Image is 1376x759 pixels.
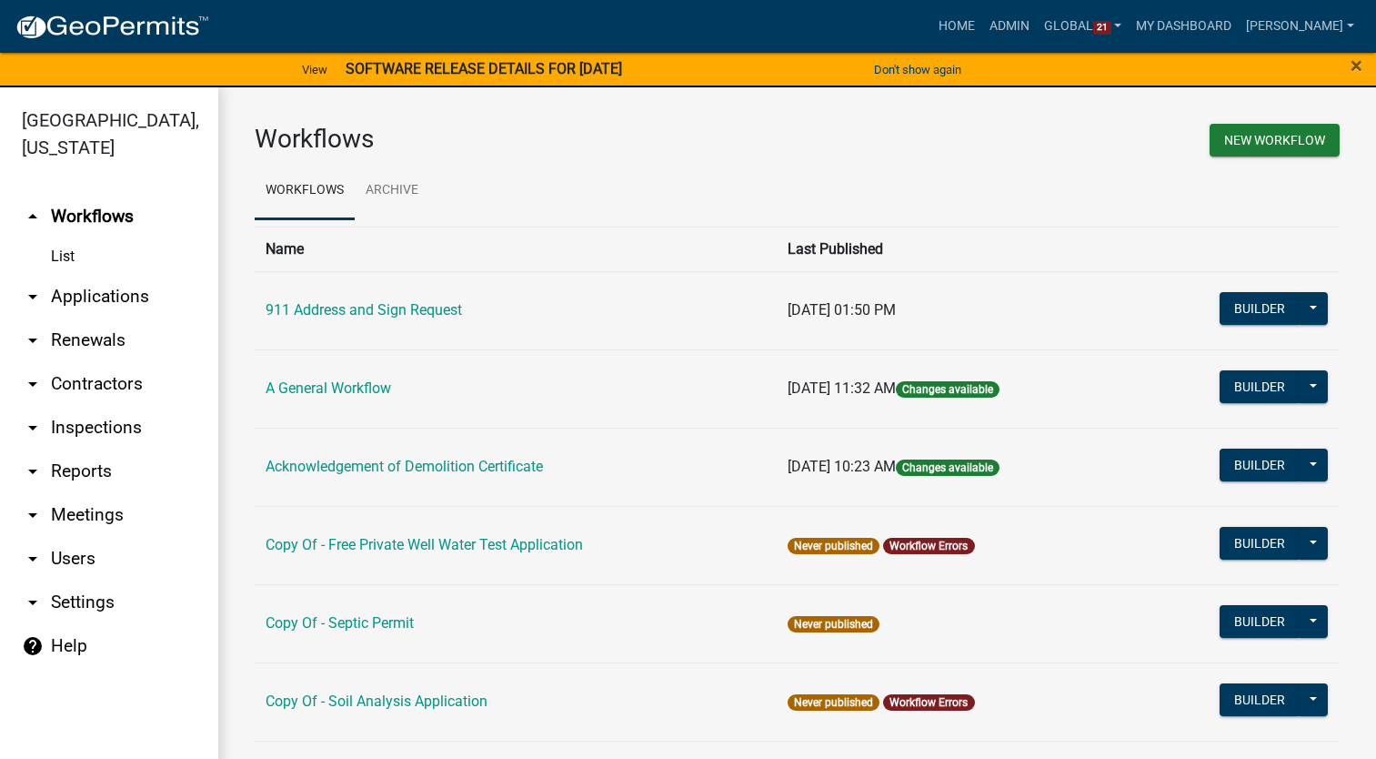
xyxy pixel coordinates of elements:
[22,417,44,439] i: arrow_drop_down
[1351,55,1362,76] button: Close
[346,60,622,77] strong: SOFTWARE RELEASE DETAILS FOR [DATE]
[896,460,999,476] span: Changes available
[255,227,777,271] th: Name
[889,696,968,709] a: Workflow Errors
[788,694,879,711] span: Never published
[1220,292,1300,325] button: Builder
[788,538,879,554] span: Never published
[1093,21,1111,35] span: 21
[1220,683,1300,716] button: Builder
[22,286,44,308] i: arrow_drop_down
[22,548,44,570] i: arrow_drop_down
[22,635,44,657] i: help
[266,379,391,397] a: A General Workflow
[22,206,44,228] i: arrow_drop_up
[22,460,44,482] i: arrow_drop_down
[266,301,462,319] a: 911 Address and Sign Request
[867,55,969,85] button: Don't show again
[788,379,896,397] span: [DATE] 11:32 AM
[1351,53,1362,78] span: ×
[255,162,355,220] a: Workflows
[1220,370,1300,403] button: Builder
[982,9,1037,44] a: Admin
[1210,124,1340,157] button: New Workflow
[22,329,44,351] i: arrow_drop_down
[295,55,335,85] a: View
[22,373,44,395] i: arrow_drop_down
[1239,9,1361,44] a: [PERSON_NAME]
[266,614,414,632] a: Copy Of - Septic Permit
[931,9,982,44] a: Home
[22,504,44,526] i: arrow_drop_down
[1220,605,1300,638] button: Builder
[266,458,543,475] a: Acknowledgement of Demolition Certificate
[355,162,429,220] a: Archive
[788,458,896,475] span: [DATE] 10:23 AM
[1220,527,1300,560] button: Builder
[1037,9,1130,44] a: Global21
[788,616,879,632] span: Never published
[889,540,968,552] a: Workflow Errors
[777,227,1137,271] th: Last Published
[1220,449,1300,481] button: Builder
[896,381,999,398] span: Changes available
[266,693,487,710] a: Copy Of - Soil Analysis Application
[255,124,784,155] h3: Workflows
[22,592,44,613] i: arrow_drop_down
[1129,9,1239,44] a: My Dashboard
[266,536,583,553] a: Copy Of - Free Private Well Water Test Application
[788,301,896,319] span: [DATE] 01:50 PM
